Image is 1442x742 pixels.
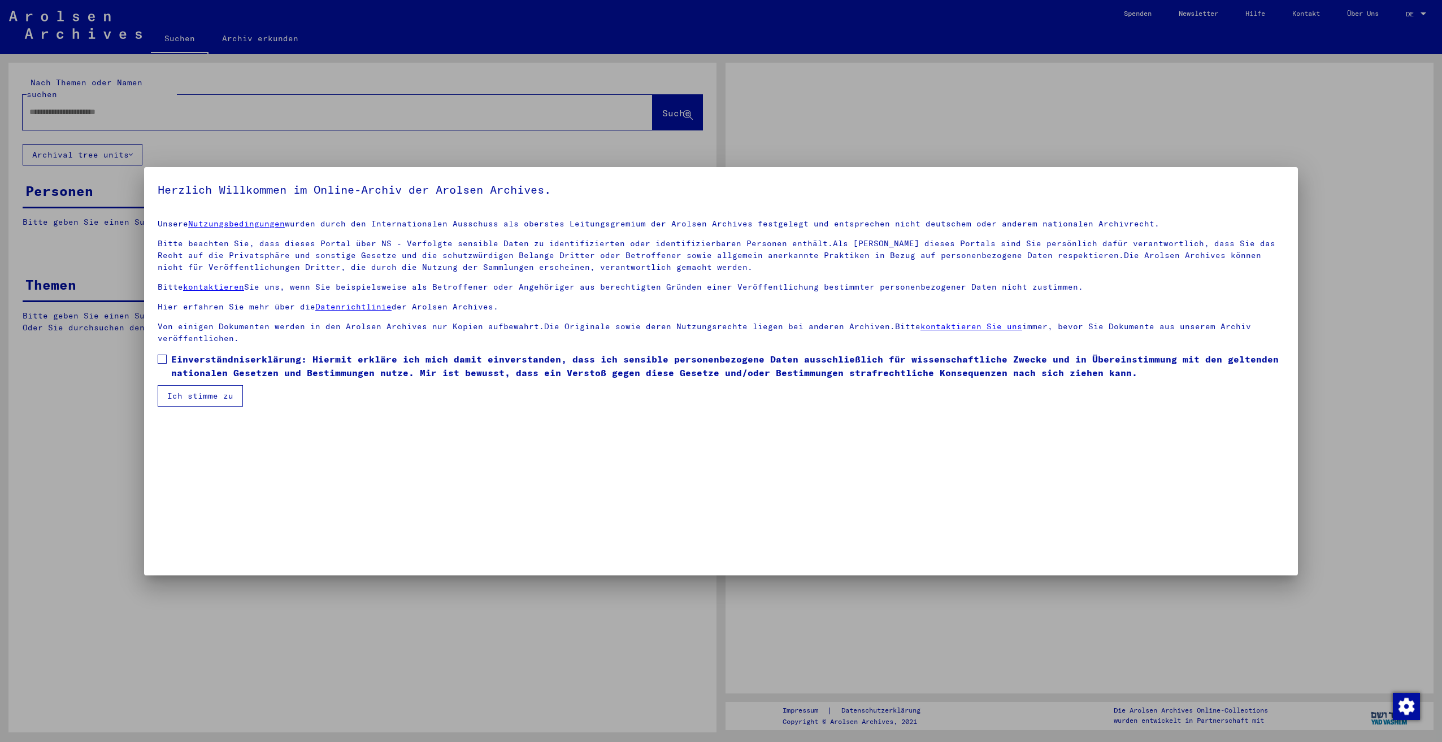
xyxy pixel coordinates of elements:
img: Zustimmung ändern [1393,693,1420,720]
p: Bitte beachten Sie, dass dieses Portal über NS - Verfolgte sensible Daten zu identifizierten oder... [158,238,1284,273]
span: Einverständniserklärung: Hiermit erkläre ich mich damit einverstanden, dass ich sensible personen... [171,352,1284,379]
a: kontaktieren Sie uns [920,321,1022,331]
a: kontaktieren [183,282,244,292]
h5: Herzlich Willkommen im Online-Archiv der Arolsen Archives. [158,181,1284,199]
p: Von einigen Dokumenten werden in den Arolsen Archives nur Kopien aufbewahrt.Die Originale sowie d... [158,321,1284,344]
p: Bitte Sie uns, wenn Sie beispielsweise als Betroffener oder Angehöriger aus berechtigten Gründen ... [158,281,1284,293]
p: Unsere wurden durch den Internationalen Ausschuss als oberstes Leitungsgremium der Arolsen Archiv... [158,218,1284,230]
a: Datenrichtlinie [315,302,392,312]
a: Nutzungsbedingungen [188,219,285,229]
button: Ich stimme zu [158,385,243,407]
p: Hier erfahren Sie mehr über die der Arolsen Archives. [158,301,1284,313]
